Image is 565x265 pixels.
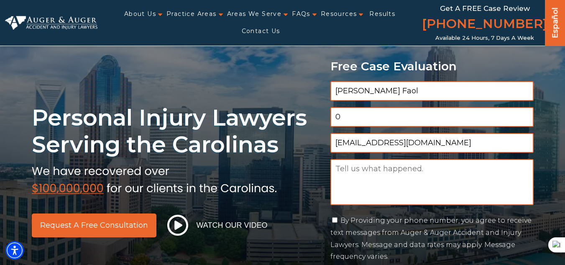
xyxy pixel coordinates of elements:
p: Free Case Evaluation [330,60,534,73]
a: FAQs [292,5,310,23]
span: Get a FREE Case Review [440,4,530,13]
input: Name [330,81,534,101]
a: About Us [124,5,156,23]
span: Request a Free Consultation [40,221,148,229]
img: sub text [32,162,277,194]
label: By Providing your phone number, you agree to receive text messages from Auger & Auger Accident an... [330,216,532,260]
input: Phone Number [330,107,534,127]
button: Watch Our Video [165,214,270,236]
a: Contact Us [242,23,280,40]
a: Resources [321,5,357,23]
div: Accessibility Menu [5,241,24,260]
a: Practice Areas [166,5,217,23]
a: [PHONE_NUMBER] [422,15,547,35]
span: Available 24 Hours, 7 Days a Week [435,35,534,41]
input: Email [330,133,534,153]
a: Request a Free Consultation [32,214,156,237]
img: Auger & Auger Accident and Injury Lawyers Logo [5,16,97,30]
a: Results [369,5,395,23]
h1: Personal Injury Lawyers Serving the Carolinas [32,104,320,159]
a: Areas We Serve [227,5,282,23]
